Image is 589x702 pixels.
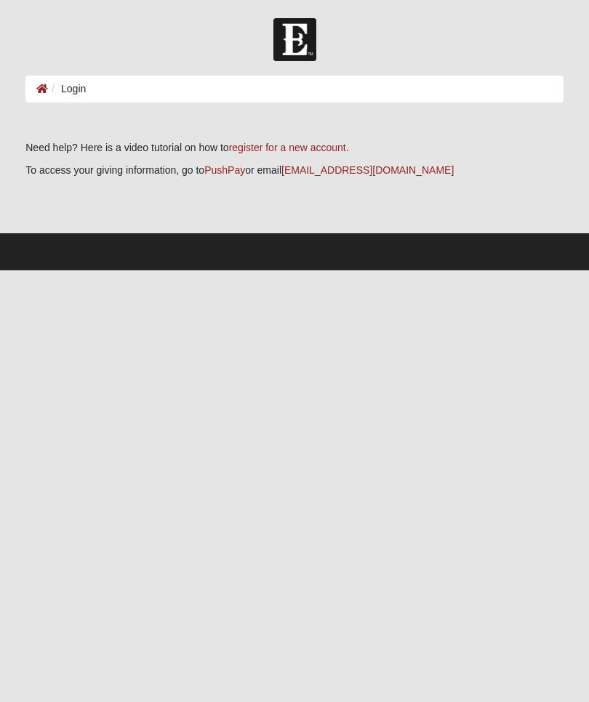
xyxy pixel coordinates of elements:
p: Need help? Here is a video tutorial on how to . [25,140,564,156]
a: [EMAIL_ADDRESS][DOMAIN_NAME] [281,164,454,176]
p: To access your giving information, go to or email [25,163,564,178]
li: Login [48,81,86,97]
a: register for a new account [229,142,346,153]
img: Church of Eleven22 Logo [273,18,316,61]
a: PushPay [204,164,245,176]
